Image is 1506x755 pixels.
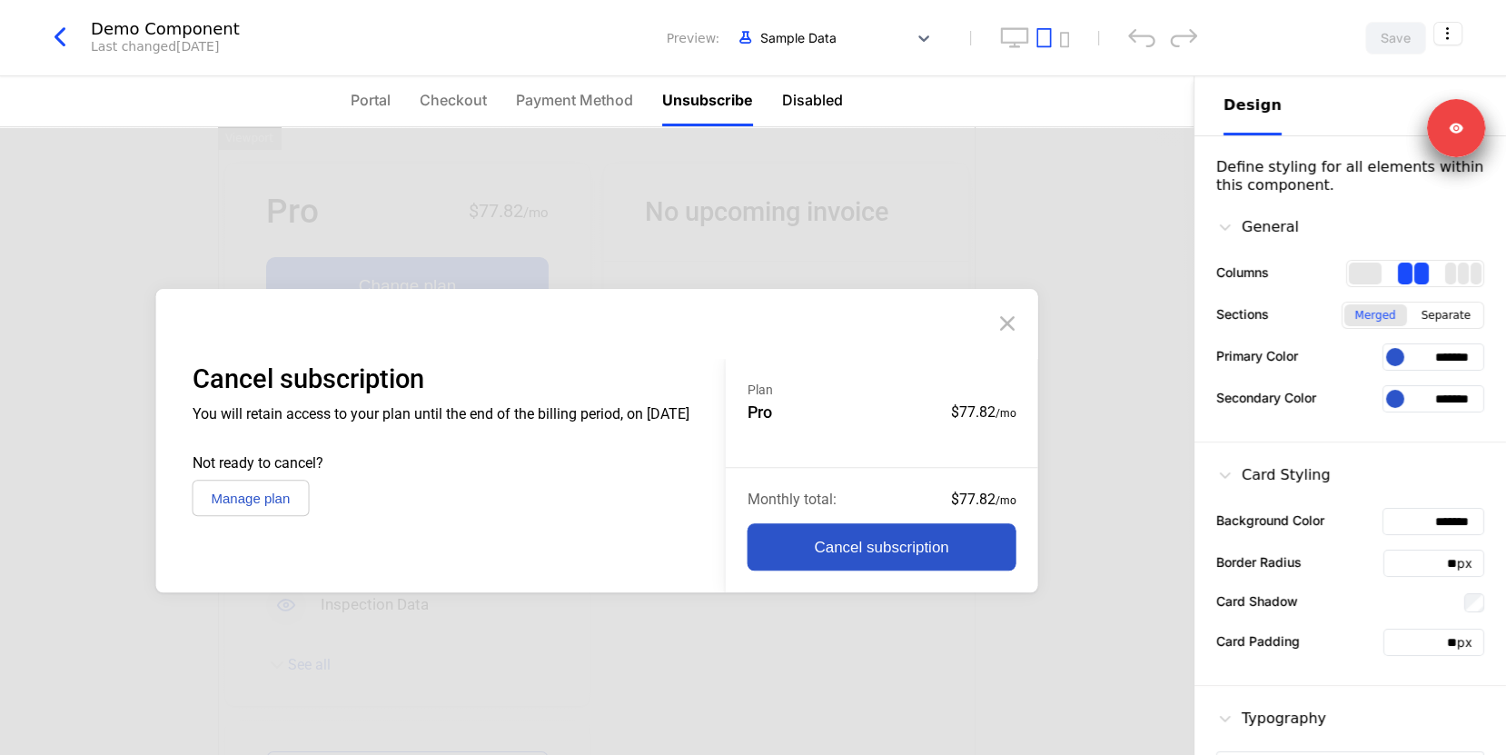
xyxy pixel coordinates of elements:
[420,89,487,111] span: Checkout
[951,403,1016,421] span: $77.82
[1216,708,1326,730] div: Typography
[1216,464,1331,486] div: Card Styling
[1036,27,1052,48] button: tablet
[782,89,843,111] span: Disabled
[1224,94,1282,116] div: Design
[1433,22,1462,45] button: Select action
[1216,346,1298,365] label: Primary Color
[1349,263,1382,284] div: 1 columns
[1128,28,1155,47] div: undo
[193,404,689,424] p: You will retain access to your plan until the end of the billing period, on [DATE]
[667,29,719,47] span: Preview:
[1059,32,1069,48] button: mobile
[1411,304,1481,326] div: Separate
[1216,591,1298,611] label: Card Shadow
[516,89,633,111] span: Payment Method
[1216,304,1269,323] label: Sections
[91,37,219,55] div: Last changed [DATE]
[662,89,753,111] span: Unsubscribe
[1398,263,1429,284] div: 2 columns
[1216,158,1484,194] div: Define styling for all elements within this component.
[1216,511,1324,530] label: Background Color
[1344,304,1407,326] div: Merged
[193,362,689,397] h2: Cancel subscription
[748,524,1016,571] button: Cancel subscription
[1224,76,1477,135] div: Choose Sub Page
[1216,552,1302,571] label: Border Radius
[1000,27,1029,48] button: desktop
[91,21,240,37] div: Demo Component
[1457,554,1483,572] div: px
[1216,216,1299,238] div: General
[1216,263,1269,282] label: Columns
[951,491,1016,508] span: $77.82
[1170,28,1197,47] div: redo
[351,89,391,111] span: Portal
[193,481,310,517] button: Manage plan
[1365,22,1426,55] button: Save
[1216,388,1316,407] label: Secondary Color
[748,382,773,397] span: Plan
[1445,263,1481,284] div: 3 columns
[1216,631,1300,651] label: Card Padding
[748,402,772,422] span: Pro
[1457,633,1483,651] div: px
[193,453,689,473] p: Not ready to cancel?
[748,491,837,508] span: Monthly total :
